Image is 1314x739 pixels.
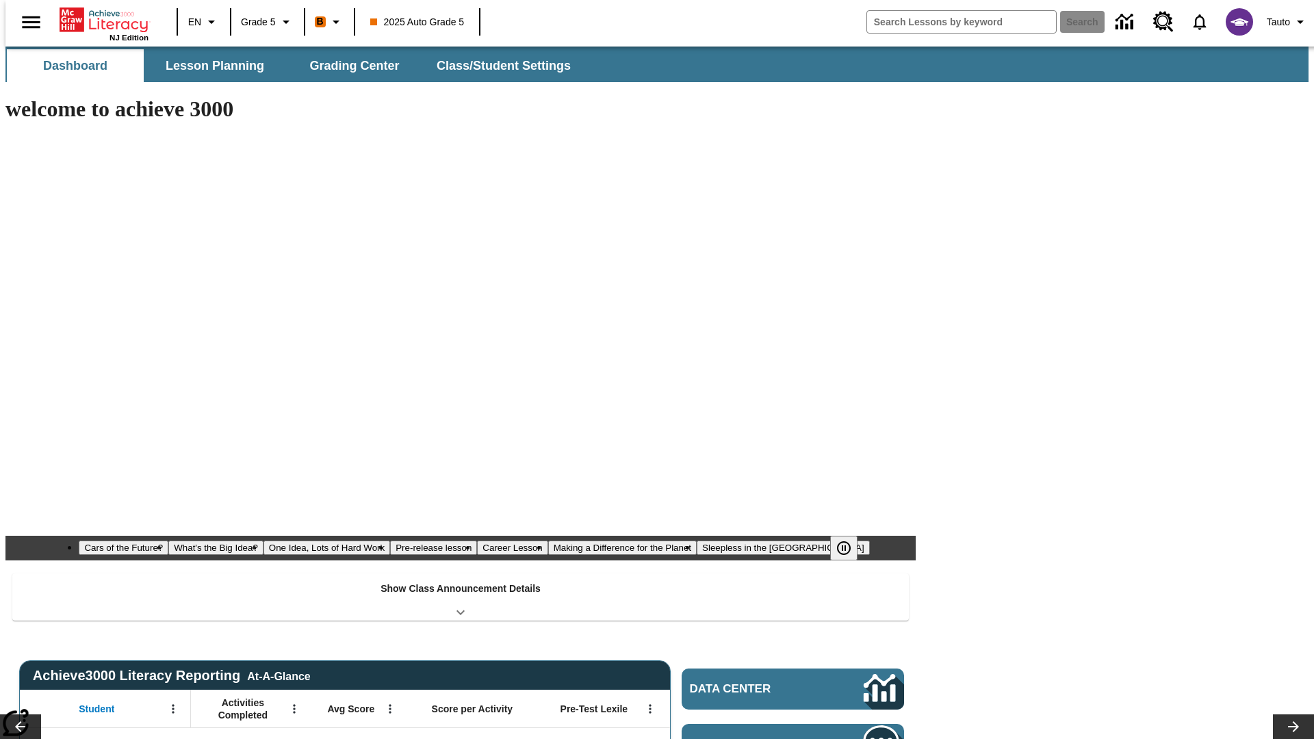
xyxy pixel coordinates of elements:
[263,541,390,555] button: Slide 3 One Idea, Lots of Hard Work
[79,703,114,715] span: Student
[5,47,1309,82] div: SubNavbar
[1226,8,1253,36] img: avatar image
[682,669,904,710] a: Data Center
[5,96,916,122] h1: welcome to achieve 3000
[380,699,400,719] button: Open Menu
[317,13,324,30] span: B
[548,541,697,555] button: Slide 6 Making a Difference for the Planet
[284,699,305,719] button: Open Menu
[1273,714,1314,739] button: Lesson carousel, Next
[1182,4,1218,40] a: Notifications
[235,10,300,34] button: Grade: Grade 5, Select a grade
[370,15,465,29] span: 2025 Auto Grade 5
[1145,3,1182,40] a: Resource Center, Will open in new tab
[286,49,423,82] button: Grading Center
[640,699,660,719] button: Open Menu
[241,15,276,29] span: Grade 5
[33,668,311,684] span: Achieve3000 Literacy Reporting
[1267,15,1290,29] span: Tauto
[109,34,149,42] span: NJ Edition
[830,536,858,560] button: Pause
[690,682,818,696] span: Data Center
[327,703,374,715] span: Avg Score
[60,6,149,34] a: Home
[60,5,149,42] div: Home
[1218,4,1261,40] button: Select a new avatar
[561,703,628,715] span: Pre-Test Lexile
[432,703,513,715] span: Score per Activity
[146,49,283,82] button: Lesson Planning
[79,541,168,555] button: Slide 1 Cars of the Future?
[309,10,350,34] button: Boost Class color is orange. Change class color
[830,536,871,560] div: Pause
[1261,10,1314,34] button: Profile/Settings
[5,49,583,82] div: SubNavbar
[381,582,541,596] p: Show Class Announcement Details
[390,541,477,555] button: Slide 4 Pre-release lesson
[426,49,582,82] button: Class/Student Settings
[11,2,51,42] button: Open side menu
[163,699,183,719] button: Open Menu
[247,668,310,683] div: At-A-Glance
[477,541,547,555] button: Slide 5 Career Lesson
[182,10,226,34] button: Language: EN, Select a language
[12,573,909,621] div: Show Class Announcement Details
[198,697,288,721] span: Activities Completed
[867,11,1056,33] input: search field
[188,15,201,29] span: EN
[7,49,144,82] button: Dashboard
[1107,3,1145,41] a: Data Center
[697,541,870,555] button: Slide 7 Sleepless in the Animal Kingdom
[168,541,263,555] button: Slide 2 What's the Big Idea?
